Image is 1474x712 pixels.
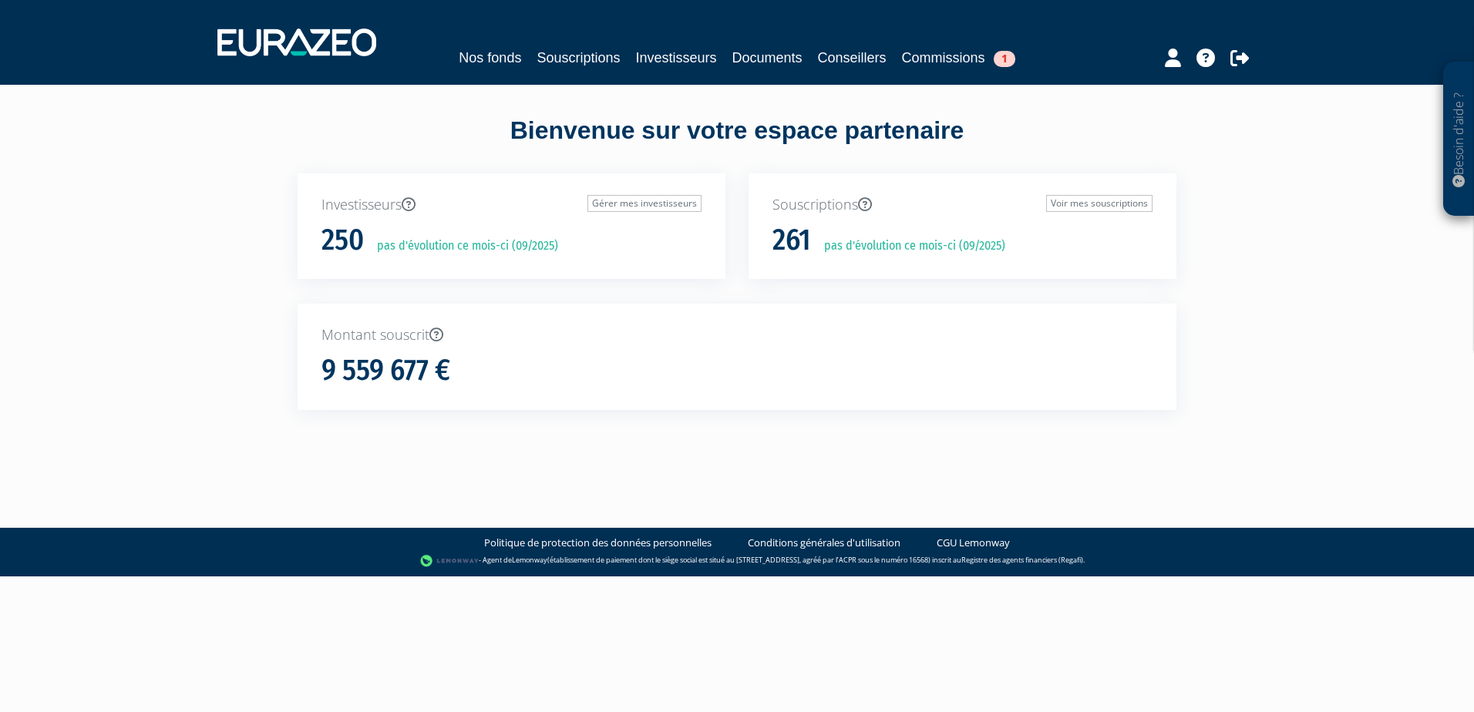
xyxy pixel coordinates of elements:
[286,113,1188,173] div: Bienvenue sur votre espace partenaire
[321,325,1153,345] p: Montant souscrit
[772,224,811,257] h1: 261
[902,47,1015,69] a: Commissions1
[459,47,521,69] a: Nos fonds
[366,237,558,255] p: pas d'évolution ce mois-ci (09/2025)
[420,553,480,569] img: logo-lemonway.png
[937,536,1010,550] a: CGU Lemonway
[321,195,702,215] p: Investisseurs
[484,536,712,550] a: Politique de protection des données personnelles
[537,47,620,69] a: Souscriptions
[772,195,1153,215] p: Souscriptions
[512,555,547,565] a: Lemonway
[994,51,1015,67] span: 1
[732,47,803,69] a: Documents
[1046,195,1153,212] a: Voir mes souscriptions
[635,47,716,69] a: Investisseurs
[217,29,376,56] img: 1732889491-logotype_eurazeo_blanc_rvb.png
[961,555,1083,565] a: Registre des agents financiers (Regafi)
[813,237,1005,255] p: pas d'évolution ce mois-ci (09/2025)
[818,47,887,69] a: Conseillers
[587,195,702,212] a: Gérer mes investisseurs
[15,553,1459,569] div: - Agent de (établissement de paiement dont le siège social est situé au [STREET_ADDRESS], agréé p...
[321,224,364,257] h1: 250
[1450,70,1468,209] p: Besoin d'aide ?
[321,354,450,387] h1: 9 559 677 €
[748,536,900,550] a: Conditions générales d'utilisation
